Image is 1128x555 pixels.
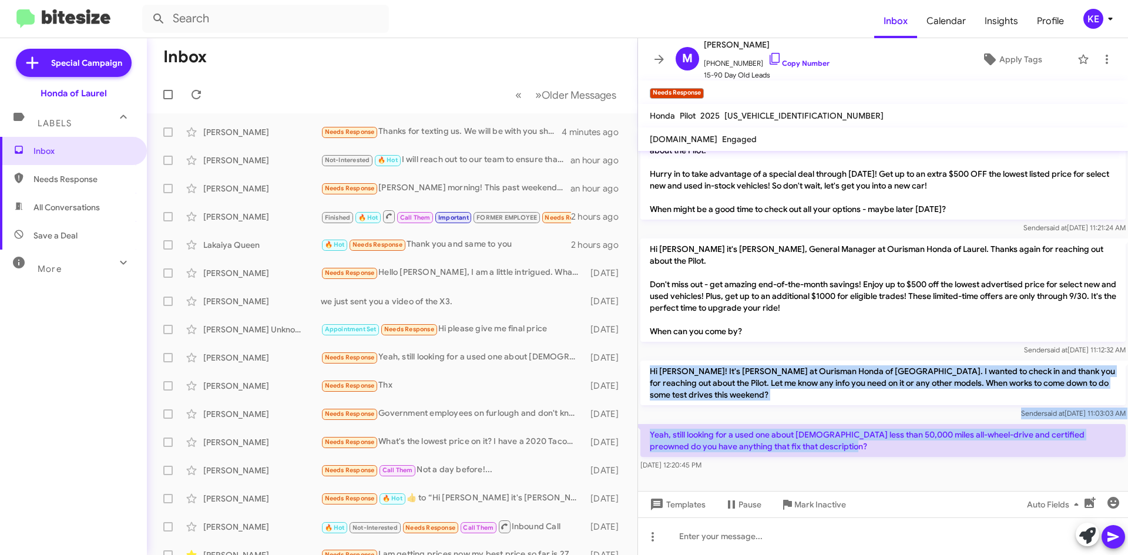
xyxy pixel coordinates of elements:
[570,183,628,194] div: an hour ago
[321,181,570,195] div: [PERSON_NAME] morning! This past weekend I purchased a Honda Ridgeline from you all! [PERSON_NAME...
[382,495,402,502] span: 🔥 Hot
[585,267,628,279] div: [DATE]
[917,4,975,38] a: Calendar
[33,145,133,157] span: Inbox
[571,239,628,251] div: 2 hours ago
[515,88,522,102] span: «
[321,322,585,336] div: Hi please give me final price
[16,49,132,77] a: Special Campaign
[509,83,623,107] nav: Page navigation example
[33,230,78,241] span: Save a Deal
[382,466,413,474] span: Call Them
[585,465,628,476] div: [DATE]
[203,211,321,223] div: [PERSON_NAME]
[438,214,469,221] span: Important
[321,125,562,139] div: Thanks for texting us. We will be with you shortly. In the meantime, you can use this link to sav...
[321,492,585,505] div: ​👍​ to “ Hi [PERSON_NAME] it's [PERSON_NAME] at Ourisman Honda of Laurel. I saw you've been in to...
[545,214,595,221] span: Needs Response
[1028,4,1073,38] a: Profile
[400,214,431,221] span: Call Them
[203,408,321,420] div: [PERSON_NAME]
[704,69,830,81] span: 15-90 Day Old Leads
[951,49,1072,70] button: Apply Tags
[1083,9,1103,29] div: KE
[768,59,830,68] a: Copy Number
[352,524,398,532] span: Not-Interested
[321,379,585,392] div: Thx
[51,57,122,69] span: Special Campaign
[325,184,375,192] span: Needs Response
[585,521,628,533] div: [DATE]
[325,241,345,248] span: 🔥 Hot
[203,324,321,335] div: [PERSON_NAME] Unknown
[41,88,107,99] div: Honda of Laurel
[325,354,375,361] span: Needs Response
[1046,223,1067,232] span: said at
[704,52,830,69] span: [PHONE_NUMBER]
[38,264,62,274] span: More
[874,4,917,38] a: Inbox
[203,295,321,307] div: [PERSON_NAME]
[476,214,537,221] span: FORMER EMPLOYEE
[1024,345,1126,354] span: Sender [DATE] 11:12:32 AM
[1021,409,1126,418] span: Sender [DATE] 11:03:03 AM
[999,49,1042,70] span: Apply Tags
[321,435,585,449] div: What's the lowest price on it? I have a 2020 Tacoma to trade
[321,238,571,251] div: Thank you and same to you
[1044,409,1065,418] span: said at
[325,466,375,474] span: Needs Response
[704,38,830,52] span: [PERSON_NAME]
[325,325,377,333] span: Appointment Set
[722,134,757,144] span: Engaged
[1027,494,1083,515] span: Auto Fields
[325,410,375,418] span: Needs Response
[640,361,1126,405] p: Hi [PERSON_NAME]! It's [PERSON_NAME] at Ourisman Honda of [GEOGRAPHIC_DATA]. I wanted to check in...
[975,4,1028,38] a: Insights
[585,295,628,307] div: [DATE]
[724,110,884,121] span: [US_VEHICLE_IDENTIFICATION_NUMBER]
[325,438,375,446] span: Needs Response
[570,154,628,166] div: an hour ago
[650,110,675,121] span: Honda
[203,380,321,392] div: [PERSON_NAME]
[585,352,628,364] div: [DATE]
[680,110,696,121] span: Pilot
[325,269,375,277] span: Needs Response
[715,494,771,515] button: Pause
[640,128,1126,220] p: Hi [PERSON_NAME] it's [PERSON_NAME], General Manager at Ourisman Honda of Laurel. Thanks again fo...
[203,154,321,166] div: [PERSON_NAME]
[321,407,585,421] div: Government employees on furlough and don't know what offers you have in place
[203,493,321,504] div: [PERSON_NAME]
[203,126,321,138] div: [PERSON_NAME]
[321,209,571,224] div: Good morning! Do you have any service openings for beginners. Express tech?
[1047,345,1067,354] span: said at
[405,524,455,532] span: Needs Response
[384,325,434,333] span: Needs Response
[321,351,585,364] div: Yeah, still looking for a used one about [DEMOGRAPHIC_DATA] less than 50,000 miles all-wheel-driv...
[585,436,628,448] div: [DATE]
[640,460,701,469] span: [DATE] 12:20:45 PM
[325,495,375,502] span: Needs Response
[585,493,628,504] div: [DATE]
[738,494,761,515] span: Pause
[1023,223,1126,232] span: Sender [DATE] 11:21:24 AM
[508,83,529,107] button: Previous
[203,521,321,533] div: [PERSON_NAME]
[562,126,628,138] div: 4 minutes ago
[571,211,628,223] div: 2 hours ago
[33,201,100,213] span: All Conversations
[321,153,570,167] div: I will reach out to our team to ensure that someone contacts you promptly.
[203,352,321,364] div: [PERSON_NAME]
[638,494,715,515] button: Templates
[650,88,704,99] small: Needs Response
[321,266,585,280] div: Hello [PERSON_NAME], I am a little intrigued. What does enough look like? I love my Crosstour. I ...
[585,324,628,335] div: [DATE]
[321,519,585,534] div: Inbound Call
[1073,9,1115,29] button: KE
[378,156,398,164] span: 🔥 Hot
[203,239,321,251] div: Lakaiya Queen
[203,267,321,279] div: [PERSON_NAME]
[163,48,207,66] h1: Inbox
